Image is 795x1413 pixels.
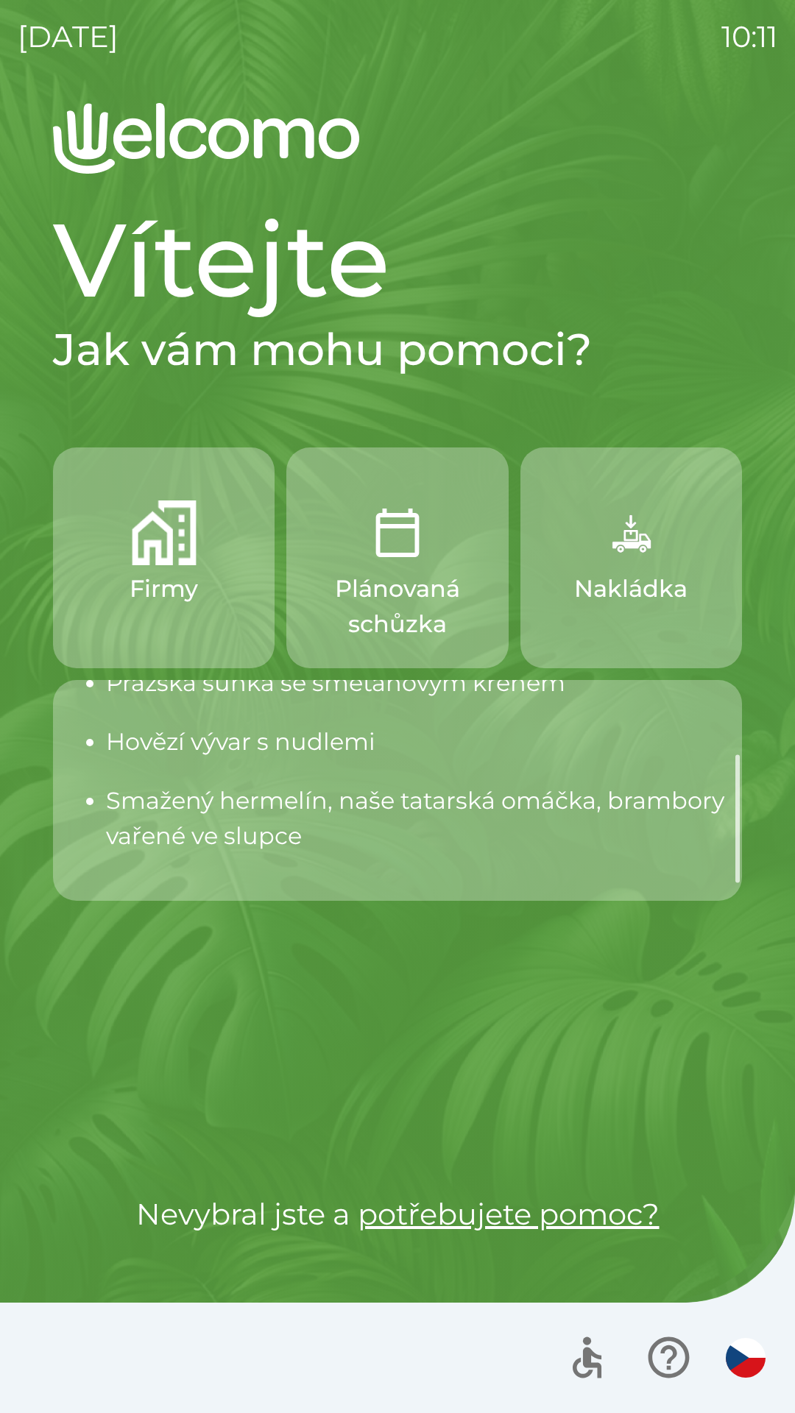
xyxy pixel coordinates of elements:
[18,15,119,59] p: [DATE]
[53,447,275,668] button: Firmy
[358,1196,660,1232] a: potřebujete pomoc?
[726,1338,766,1378] img: cs flag
[106,665,729,701] p: Pražská šunka se smetanovým křenem
[132,500,197,565] img: 122be468-0449-4234-a4e4-f2ffd399f15f.png
[598,500,663,565] img: f13ba18a-b211-450c-abe6-f0da78179e0f.png
[721,15,777,59] p: 10:11
[286,447,508,668] button: Plánovaná schůzka
[322,571,473,642] p: Plánovaná schůzka
[53,322,742,377] h2: Jak vám mohu pomoci?
[574,571,688,606] p: Nakládka
[53,1192,742,1236] p: Nevybral jste a
[130,571,198,606] p: Firmy
[53,103,742,174] img: Logo
[106,724,729,759] p: Hovězí vývar s nudlemi
[365,500,430,565] img: 8604b6e8-2b92-4852-858d-af93d6db5933.png
[53,197,742,322] h1: Vítejte
[520,447,742,668] button: Nakládka
[106,783,729,854] p: Smažený hermelín, naše tatarská omáčka, brambory vařené ve slupce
